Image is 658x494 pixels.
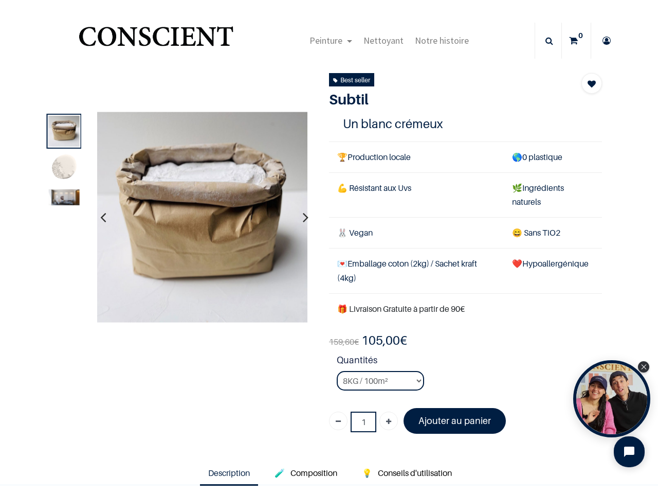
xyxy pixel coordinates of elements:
[605,428,653,476] iframe: Tidio Chat
[48,152,79,183] img: Product image
[329,91,561,108] h1: Subtil
[573,360,650,437] div: Tolstoy bubble widget
[415,34,469,46] span: Notre histoire
[362,468,372,478] span: 💡
[77,21,235,61] img: Conscient
[512,183,522,193] span: 🌿
[379,412,398,430] a: Ajouter
[329,412,348,430] a: Supprimer
[504,249,602,293] td: ❤️Hypoallergénique
[576,30,586,41] sup: 0
[361,333,400,348] span: 105,00
[504,218,602,249] td: ans TiO2
[304,23,358,59] a: Peinture
[329,142,504,172] td: Production locale
[404,408,506,433] a: Ajouter au panier
[329,337,359,347] span: €
[333,74,370,85] div: Best seller
[312,112,523,323] img: Product image
[504,172,602,217] td: Ingrédients naturels
[290,468,337,478] span: Composition
[581,73,602,94] button: Add to wishlist
[562,23,591,59] a: 0
[337,304,465,314] font: 🎁 Livraison Gratuite à partir de 90€
[573,360,650,437] div: Open Tolstoy widget
[337,258,348,269] span: 💌
[208,468,250,478] span: Description
[48,189,79,205] img: Product image
[363,34,404,46] span: Nettoyant
[418,415,491,426] font: Ajouter au panier
[337,152,348,162] span: 🏆
[275,468,285,478] span: 🧪
[504,142,602,172] td: 0 plastique
[48,116,79,147] img: Product image
[309,34,342,46] span: Peinture
[378,468,452,478] span: Conseils d'utilisation
[329,249,504,293] td: Emballage coton (2kg) / Sachet kraft (4kg)
[638,361,649,373] div: Close Tolstoy widget
[97,112,307,323] img: Product image
[512,227,528,238] span: 😄 S
[337,183,411,193] span: 💪 Résistant aux Uvs
[337,227,373,238] span: 🐰 Vegan
[573,360,650,437] div: Open Tolstoy
[329,337,354,347] span: 159,60
[588,78,596,90] span: Add to wishlist
[343,116,589,132] h4: Un blanc crémeux
[512,152,522,162] span: 🌎
[77,21,235,61] a: Logo of Conscient
[337,353,602,371] strong: Quantités
[361,333,407,348] b: €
